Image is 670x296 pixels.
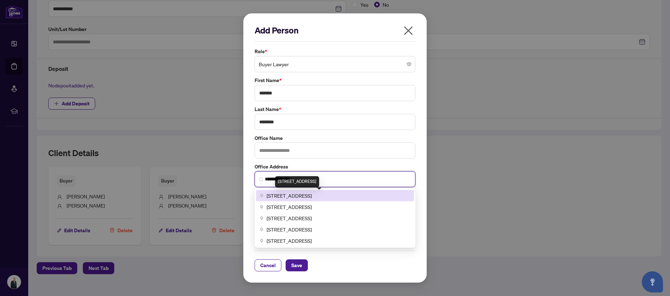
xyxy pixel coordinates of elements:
h2: Add Person [255,25,415,36]
img: search_icon [259,177,263,181]
label: First Name [255,76,415,84]
span: close [403,25,414,36]
label: Office Name [255,134,415,142]
button: Open asap [642,271,663,292]
div: [STREET_ADDRESS] [275,176,319,187]
button: Save [286,259,308,271]
label: Last Name [255,105,415,113]
span: [STREET_ADDRESS] [267,214,312,222]
span: Buyer Lawyer [259,57,411,71]
label: Role [255,48,415,55]
span: Cancel [260,260,276,271]
span: [STREET_ADDRESS] [267,226,312,233]
span: close-circle [407,62,411,66]
span: Save [291,260,302,271]
span: [STREET_ADDRESS] [267,192,312,199]
span: [STREET_ADDRESS] [267,237,312,245]
label: Office Address [255,163,415,171]
button: Cancel [255,259,281,271]
span: [STREET_ADDRESS] [267,203,312,211]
